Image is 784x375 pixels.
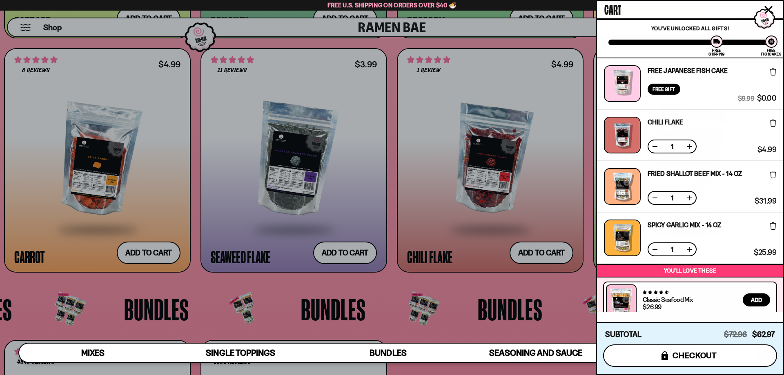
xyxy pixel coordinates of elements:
[605,331,641,339] h4: Subtotal
[648,67,728,74] a: Free Japanese Fish Cake
[489,348,582,358] span: Seasoning and Sauce
[752,330,775,339] span: $62.97
[708,49,724,56] div: Free Shipping
[666,246,679,253] span: 1
[462,344,609,362] a: Seasoning and Sauce
[648,84,680,95] div: Free Gift
[666,143,679,150] span: 1
[724,330,747,339] span: $72.96
[599,267,781,275] p: You’ll love these
[757,146,776,153] span: $4.99
[314,344,462,362] a: Bundles
[738,95,754,102] span: $9.99
[81,348,105,358] span: Mixes
[603,344,777,367] button: checkout
[643,290,668,295] span: 4.68 stars
[167,344,314,362] a: Single Toppings
[762,4,775,16] button: Close cart
[666,195,679,201] span: 1
[673,351,717,360] span: checkout
[643,304,661,310] div: $26.99
[648,222,721,228] a: Spicy Garlic Mix - 14 oz
[370,348,406,358] span: Bundles
[751,297,762,303] span: Add
[643,295,693,304] a: Classic Seafood Mix
[755,197,776,205] span: $31.99
[604,0,621,17] span: Cart
[757,95,776,102] span: $0.00
[648,119,683,125] a: Chili Flake
[327,1,457,9] span: Free U.S. Shipping on Orders over $40 🍜
[761,49,781,56] div: Free Fishcakes
[206,348,275,358] span: Single Toppings
[743,293,770,306] button: Add
[648,170,742,177] a: Fried Shallot Beef Mix - 14 OZ
[754,249,776,256] span: $25.99
[608,25,772,31] p: You've unlocked all gifts!
[19,344,167,362] a: Mixes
